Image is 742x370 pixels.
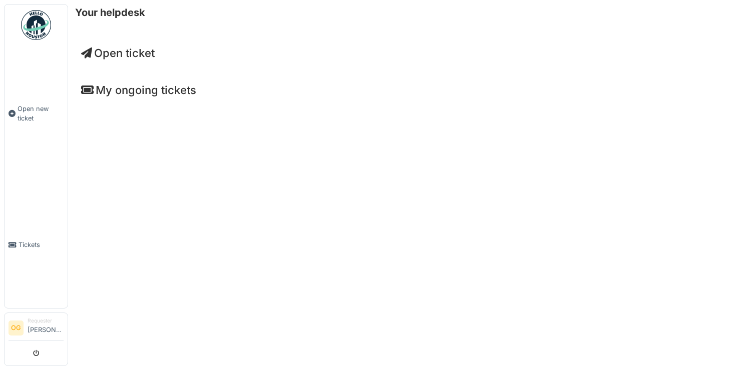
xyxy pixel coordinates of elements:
[21,10,51,40] img: Badge_color-CXgf-gQk.svg
[5,45,68,181] a: Open new ticket
[75,6,145,18] h6: Your helpdesk
[5,181,68,308] a: Tickets
[9,320,24,335] li: OG
[81,46,155,59] a: Open ticket
[28,317,64,338] li: [PERSON_NAME]
[9,317,64,341] a: OG Requester[PERSON_NAME]
[81,83,729,96] h4: My ongoing tickets
[18,104,64,123] span: Open new ticket
[19,240,64,249] span: Tickets
[28,317,64,324] div: Requester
